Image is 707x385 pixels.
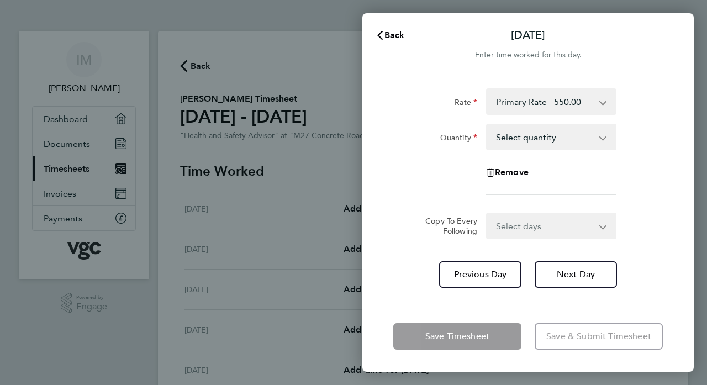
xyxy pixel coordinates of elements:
[557,269,595,280] span: Next Day
[440,133,477,146] label: Quantity
[416,216,477,236] label: Copy To Every Following
[454,269,507,280] span: Previous Day
[362,49,694,62] div: Enter time worked for this day.
[486,168,529,177] button: Remove
[535,261,617,288] button: Next Day
[495,167,529,177] span: Remove
[384,30,405,40] span: Back
[365,24,416,46] button: Back
[511,28,545,43] p: [DATE]
[439,261,521,288] button: Previous Day
[455,97,477,110] label: Rate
